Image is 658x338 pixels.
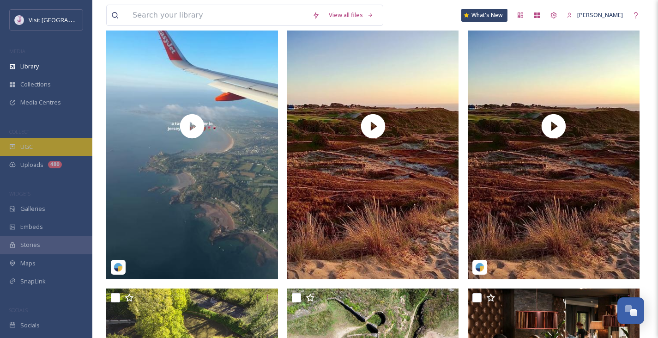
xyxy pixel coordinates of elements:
[48,161,62,168] div: 480
[20,321,40,330] span: Socials
[461,9,507,22] a: What's New
[324,6,378,24] a: View all files
[15,15,24,25] img: Events-Jersey-Logo.png
[128,5,308,25] input: Search your library
[114,263,123,272] img: snapsea-logo.png
[562,6,628,24] a: [PERSON_NAME]
[9,128,29,135] span: COLLECT
[20,259,36,268] span: Maps
[577,11,623,19] span: [PERSON_NAME]
[20,80,51,89] span: Collections
[20,98,61,107] span: Media Centres
[9,307,28,313] span: SOCIALS
[20,277,46,286] span: SnapLink
[20,240,40,249] span: Stories
[20,204,45,213] span: Galleries
[29,15,100,24] span: Visit [GEOGRAPHIC_DATA]
[9,48,25,55] span: MEDIA
[20,222,43,231] span: Embeds
[475,263,484,272] img: snapsea-logo.png
[20,62,39,71] span: Library
[617,297,644,324] button: Open Chat
[20,142,33,151] span: UGC
[20,160,43,169] span: Uploads
[9,190,30,197] span: WIDGETS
